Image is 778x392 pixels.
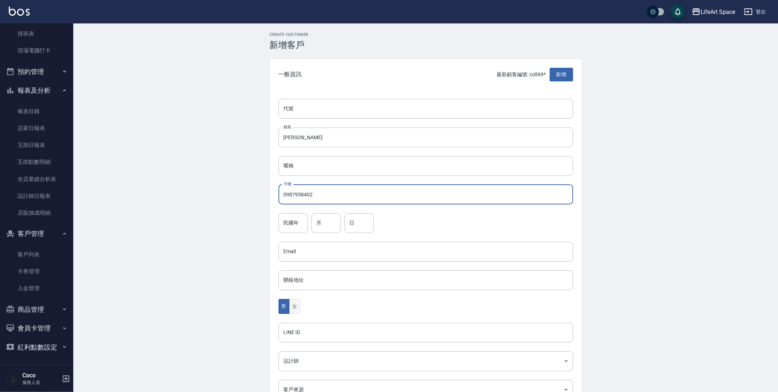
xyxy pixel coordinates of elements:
[3,120,70,137] a: 店家日報表
[671,4,685,19] button: save
[3,280,70,297] a: 入金管理
[9,7,30,16] img: Logo
[689,4,738,19] button: LifeArt Space
[3,263,70,280] a: 卡券管理
[284,181,291,187] label: 手機
[3,319,70,338] button: 會員卡管理
[3,25,70,42] a: 排班表
[3,338,70,357] button: 紅利點數設定
[289,299,300,314] button: 女
[701,7,735,16] div: LifeArt Space
[3,224,70,243] button: 客戶管理
[3,300,70,319] button: 商品管理
[741,5,769,19] button: 登出
[3,62,70,81] button: 預約管理
[3,188,70,204] a: 設計師日報表
[279,71,302,78] span: 一般資訊
[3,81,70,100] button: 報表及分析
[3,171,70,188] a: 全店業績分析表
[3,103,70,120] a: 報表目錄
[284,124,291,130] label: 姓名
[22,379,60,386] p: 服務人員
[270,40,582,50] h3: 新增客戶
[497,71,546,78] p: 最新顧客編號: co569*
[6,371,21,386] img: Person
[3,137,70,154] a: 互助日報表
[22,372,60,379] h5: Coco
[270,32,582,37] h2: Create Customer
[550,68,573,81] button: 新增
[3,204,70,221] a: 店販抽成明細
[279,299,290,314] button: 男
[3,42,70,59] a: 現場電腦打卡
[3,246,70,263] a: 客戶列表
[3,154,70,170] a: 互助點數明細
